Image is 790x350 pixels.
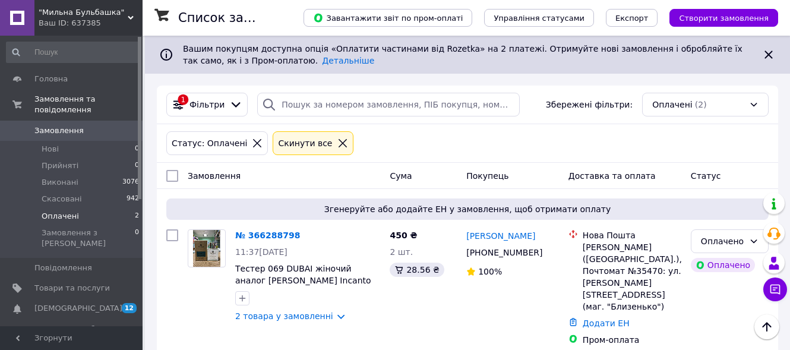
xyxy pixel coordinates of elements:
[669,9,778,27] button: Створити замовлення
[466,230,535,242] a: [PERSON_NAME]
[464,244,545,261] div: [PHONE_NUMBER]
[34,74,68,84] span: Головна
[695,100,707,109] span: (2)
[34,125,84,136] span: Замовлення
[478,267,502,276] span: 100%
[235,231,300,240] a: № 366288798
[178,11,299,25] h1: Список замовлень
[652,99,693,111] span: Оплачені
[42,211,79,222] span: Оплачені
[34,263,92,273] span: Повідомлення
[546,99,633,111] span: Збережені фільтри:
[42,194,82,204] span: Скасовані
[183,44,742,65] span: Вашим покупцям доступна опція «Оплатити частинами від Rozetka» на 2 платежі. Отримуйте нові замов...
[257,93,520,116] input: Пошук за номером замовлення, ПІБ покупця, номером телефону, Email, номером накладної
[127,194,139,204] span: 942
[188,171,241,181] span: Замовлення
[235,264,371,297] a: Тестер 069 DUBAI жіночий аналог [PERSON_NAME] Incanto Shine, 50 мл.
[42,177,78,188] span: Виконані
[171,203,764,215] span: Згенеруйте або додайте ЕН у замовлення, щоб отримати оплату
[189,99,225,111] span: Фільтри
[754,314,779,339] button: Наверх
[276,137,334,150] div: Cкинути все
[135,144,139,154] span: 0
[568,171,656,181] span: Доставка та оплата
[658,12,778,22] a: Створити замовлення
[390,231,417,240] span: 450 ₴
[583,241,681,313] div: [PERSON_NAME] ([GEOGRAPHIC_DATA].), Почтомат №35470: ул. [PERSON_NAME][STREET_ADDRESS] (маг. "Бли...
[135,228,139,249] span: 0
[42,228,135,249] span: Замовлення з [PERSON_NAME]
[42,160,78,171] span: Прийняті
[322,56,374,65] a: Детальніше
[390,263,444,277] div: 28.56 ₴
[188,229,226,267] a: Фото товару
[34,283,110,294] span: Товари та послуги
[313,12,463,23] span: Завантажити звіт по пром-оплаті
[691,258,755,272] div: Оплачено
[701,235,744,248] div: Оплачено
[34,324,110,345] span: Показники роботи компанії
[606,9,658,27] button: Експорт
[466,171,508,181] span: Покупець
[390,247,413,257] span: 2 шт.
[135,160,139,171] span: 0
[42,144,59,154] span: Нові
[494,14,584,23] span: Управління статусами
[122,177,139,188] span: 3076
[6,42,140,63] input: Пошук
[763,278,787,301] button: Чат з покупцем
[135,211,139,222] span: 2
[484,9,594,27] button: Управління статусами
[169,137,249,150] div: Статус: Оплачені
[583,334,681,346] div: Пром-оплата
[193,230,221,267] img: Фото товару
[615,14,649,23] span: Експорт
[34,303,122,314] span: [DEMOGRAPHIC_DATA]
[235,311,333,321] a: 2 товара у замовленні
[39,7,128,18] span: "Мильна Бульбашка"
[583,229,681,241] div: Нова Пошта
[39,18,143,29] div: Ваш ID: 637385
[304,9,472,27] button: Завантажити звіт по пром-оплаті
[679,14,769,23] span: Створити замовлення
[583,319,630,328] a: Додати ЕН
[34,94,143,115] span: Замовлення та повідомлення
[235,247,287,257] span: 11:37[DATE]
[122,303,137,313] span: 12
[691,171,721,181] span: Статус
[390,171,412,181] span: Cума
